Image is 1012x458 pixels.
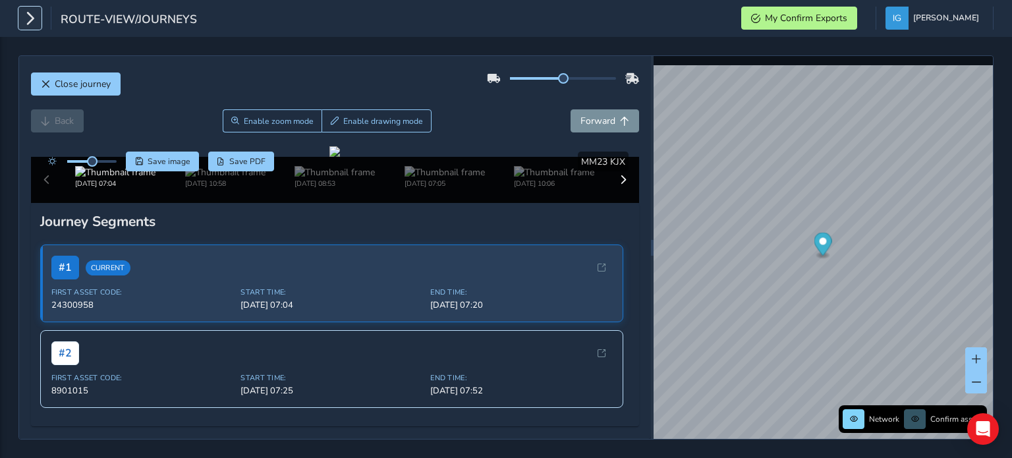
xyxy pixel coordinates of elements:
span: [DATE] 07:20 [430,299,612,311]
button: Close journey [31,72,121,96]
span: [DATE] 07:04 [240,299,422,311]
img: Thumbnail frame [75,166,155,179]
span: Enable zoom mode [244,116,314,127]
button: Save [126,152,199,171]
img: Thumbnail frame [405,166,485,179]
span: End Time: [430,373,612,383]
span: # 2 [51,341,79,365]
div: [DATE] 08:53 [295,179,375,188]
span: My Confirm Exports [765,12,847,24]
span: [PERSON_NAME] [913,7,979,30]
div: [DATE] 07:04 [75,179,155,188]
img: Thumbnail frame [185,166,266,179]
span: End Time: [430,287,612,297]
span: [DATE] 07:25 [240,385,422,397]
button: PDF [208,152,275,171]
span: Start Time: [240,373,422,383]
div: [DATE] 07:05 [405,179,485,188]
span: Current [86,260,130,275]
button: Draw [322,109,432,132]
div: [DATE] 10:06 [514,179,594,188]
span: First Asset Code: [51,287,233,297]
span: Start Time: [240,287,422,297]
button: Zoom [223,109,322,132]
span: MM23 KJX [581,156,625,168]
img: diamond-layout [885,7,909,30]
span: First Asset Code: [51,373,233,383]
span: Network [869,414,899,424]
button: My Confirm Exports [741,7,857,30]
div: Journey Segments [40,212,631,231]
div: [DATE] 10:58 [185,179,266,188]
button: [PERSON_NAME] [885,7,984,30]
div: Open Intercom Messenger [967,413,999,445]
span: 8901015 [51,385,233,397]
span: route-view/journeys [61,11,197,30]
span: Save image [148,156,190,167]
span: Forward [580,115,615,127]
div: Map marker [814,233,831,260]
span: Close journey [55,78,111,90]
span: Enable drawing mode [343,116,423,127]
span: 24300958 [51,299,233,311]
span: [DATE] 07:52 [430,385,612,397]
button: Forward [571,109,639,132]
span: Confirm assets [930,414,983,424]
span: Save PDF [229,156,266,167]
img: Thumbnail frame [514,166,594,179]
span: # 1 [51,256,79,279]
img: Thumbnail frame [295,166,375,179]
